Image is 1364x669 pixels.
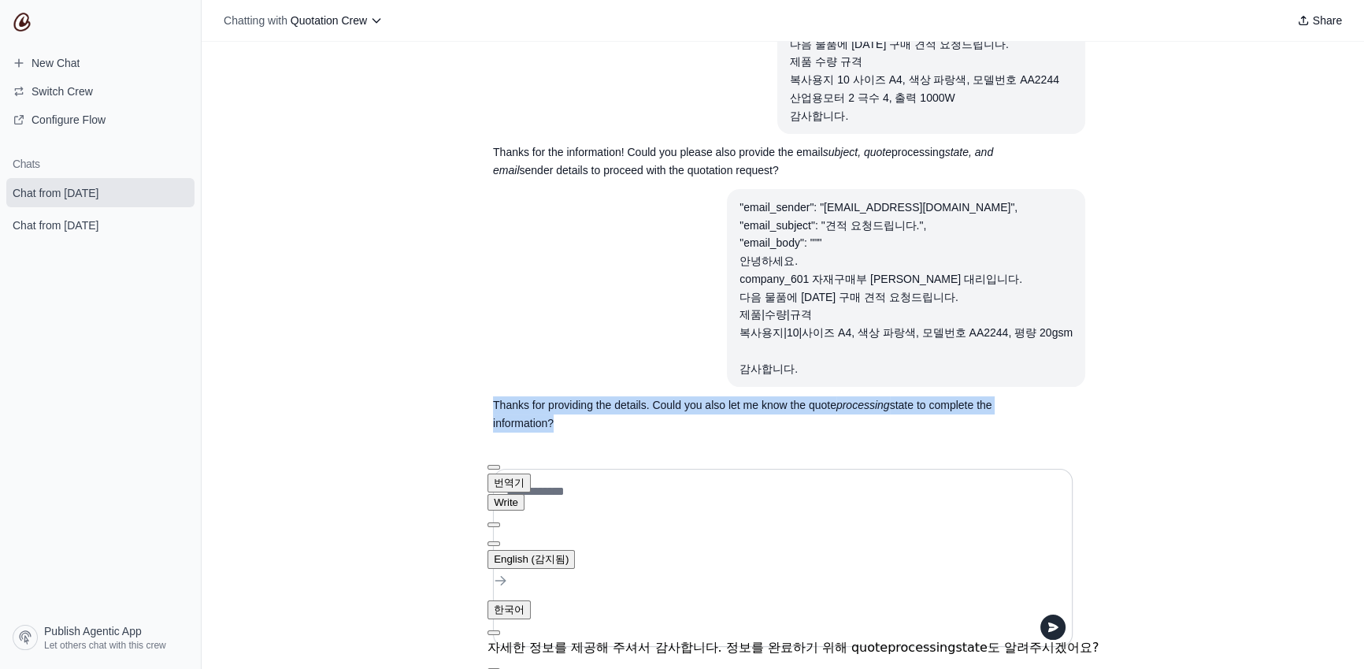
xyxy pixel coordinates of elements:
[291,14,367,27] span: Quotation Crew
[739,199,1073,378] div: "email_sender": "[EMAIL_ADDRESS][DOMAIN_NAME]", "email_subject": "견적 요청드립니다.", "email_body": """ ...
[836,399,890,411] em: processing
[823,146,891,158] em: subject, quote
[6,619,195,656] a: Publish Agentic App Let others chat with this crew
[44,623,142,639] span: Publish Agentic App
[790,107,1073,125] div: 감사합니다.
[480,387,1010,442] section: Response
[32,55,80,71] span: New Chat
[493,396,997,433] p: Thanks for providing the details. Could you also let me know the quote state to complete the info...
[6,79,195,104] button: Switch Crew
[1291,9,1348,32] button: Share
[6,178,195,207] a: Chat from [DATE]
[32,112,106,128] span: Configure Flow
[13,217,98,233] span: Chat from [DATE]
[790,35,1073,54] div: 다음 물품에 [DATE] 구매 견적 요청드립니다.
[727,189,1085,388] section: User message
[6,107,195,132] a: Configure Flow
[790,53,1073,106] div: 제품 수량 규격 복사용지 10 사이즈 A4, 색상 파랑색, 모델번호 AA2244 산업용모터 2 극수 4, 출력 1000W
[217,9,389,32] button: Chatting with Quotation Crew
[13,13,32,32] img: CrewAI Logo
[13,185,98,201] span: Chat from [DATE]
[480,134,1010,189] section: Response
[6,210,195,240] a: Chat from [DATE]
[1313,13,1342,28] span: Share
[32,84,93,99] span: Switch Crew
[44,639,166,652] span: Let others chat with this crew
[493,143,997,180] p: Thanks for the information! Could you please also provide the email processing sender details to ...
[6,50,195,76] a: New Chat
[224,13,287,28] span: Chatting with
